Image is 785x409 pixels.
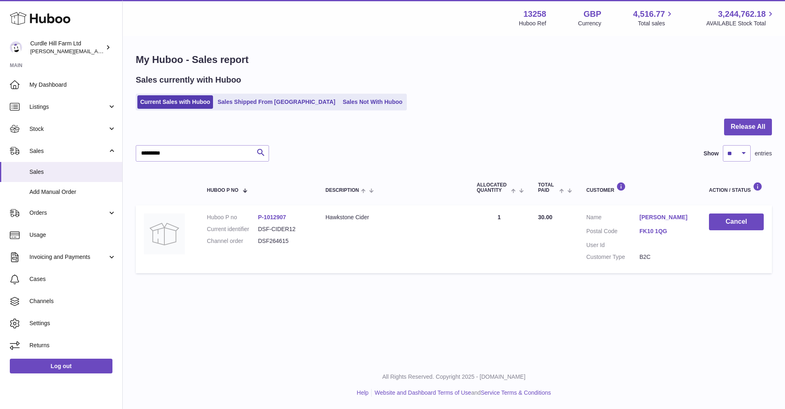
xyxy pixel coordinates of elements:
h1: My Huboo - Sales report [136,53,772,66]
span: AVAILABLE Stock Total [706,20,775,27]
div: Hawkstone Cider [325,213,460,221]
span: 30.00 [538,214,552,220]
span: Stock [29,125,108,133]
span: Total sales [638,20,674,27]
dd: B2C [639,253,693,261]
li: and [372,389,551,397]
a: [PERSON_NAME] [639,213,693,221]
span: Sales [29,168,116,176]
a: Help [357,389,369,396]
span: Orders [29,209,108,217]
span: Huboo P no [207,188,238,193]
span: Total paid [538,182,557,193]
a: P-1012907 [258,214,286,220]
span: Returns [29,342,116,349]
span: Channels [29,297,116,305]
h2: Sales currently with Huboo [136,74,241,85]
a: Sales Shipped From [GEOGRAPHIC_DATA] [215,95,338,109]
a: FK10 1QG [639,227,693,235]
img: no-photo.jpg [144,213,185,254]
div: Action / Status [709,182,764,193]
span: ALLOCATED Quantity [477,182,509,193]
button: Release All [724,119,772,135]
span: Cases [29,275,116,283]
a: Website and Dashboard Terms of Use [375,389,471,396]
div: Customer [586,182,693,193]
a: Sales Not With Huboo [340,95,405,109]
img: charlotte@diddlysquatfarmshop.com [10,41,22,54]
dt: Current identifier [207,225,258,233]
span: 4,516.77 [633,9,665,20]
dt: Channel order [207,237,258,245]
a: 3,244,762.18 AVAILABLE Stock Total [706,9,775,27]
span: Description [325,188,359,193]
span: My Dashboard [29,81,116,89]
td: 1 [469,205,530,273]
a: 4,516.77 Total sales [633,9,675,27]
dt: User Id [586,241,639,249]
dt: Postal Code [586,227,639,237]
dt: Name [586,213,639,223]
strong: 13258 [523,9,546,20]
dt: Huboo P no [207,213,258,221]
a: Current Sales with Huboo [137,95,213,109]
span: Usage [29,231,116,239]
span: entries [755,150,772,157]
label: Show [704,150,719,157]
button: Cancel [709,213,764,230]
span: 3,244,762.18 [718,9,766,20]
a: Log out [10,359,112,373]
span: Settings [29,319,116,327]
strong: GBP [583,9,601,20]
p: All Rights Reserved. Copyright 2025 - [DOMAIN_NAME] [129,373,778,381]
div: Huboo Ref [519,20,546,27]
span: Add Manual Order [29,188,116,196]
dt: Customer Type [586,253,639,261]
dd: DSF-CIDER12 [258,225,309,233]
div: Currency [578,20,601,27]
dd: DSF264615 [258,237,309,245]
span: Invoicing and Payments [29,253,108,261]
span: Listings [29,103,108,111]
span: Sales [29,147,108,155]
a: Service Terms & Conditions [481,389,551,396]
div: Curdle Hill Farm Ltd [30,40,104,55]
span: [PERSON_NAME][EMAIL_ADDRESS][DOMAIN_NAME] [30,48,164,54]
